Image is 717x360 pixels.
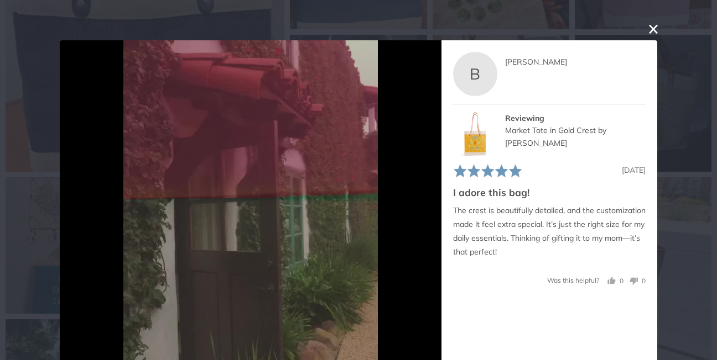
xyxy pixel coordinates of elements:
span: [DATE] [622,165,646,174]
span: Was this helpful? [547,276,599,284]
div: Market Tote in Gold Crest by [PERSON_NAME] [505,124,646,149]
div: B [453,52,497,96]
img: Market Tote in Gold Crest by Amy Logsdon [453,112,497,156]
button: No [625,276,646,286]
div: Reviewing [505,112,646,124]
button: Yes [607,276,624,286]
span: [PERSON_NAME] [505,57,567,67]
button: close this modal window [647,23,660,36]
h2: I adore this bag! [453,185,646,199]
p: The crest is beautifully detailed, and the customization made it feel extra special. It’s just th... [453,203,646,259]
